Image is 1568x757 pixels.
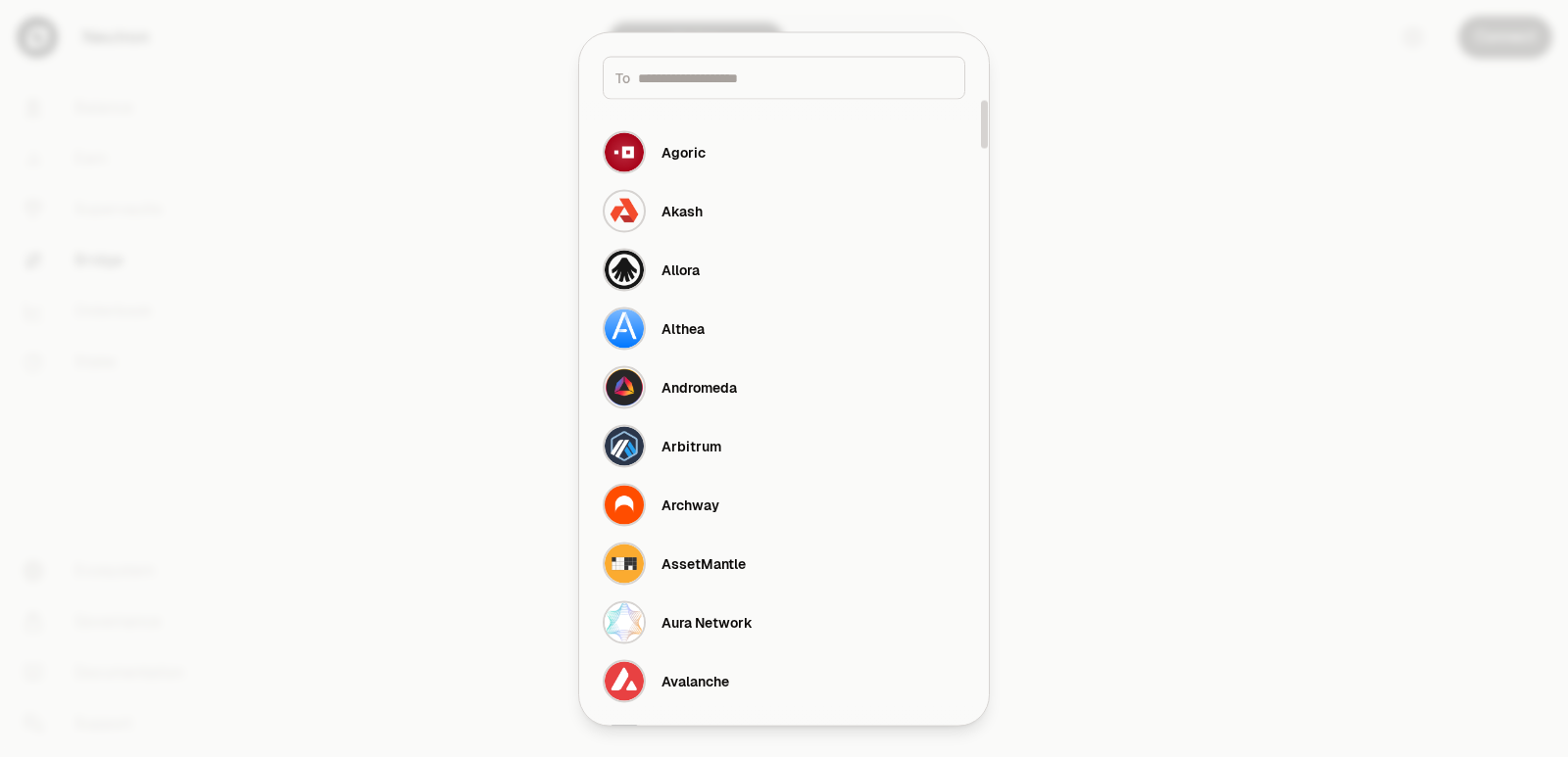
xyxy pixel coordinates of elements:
[603,659,646,702] img: Avalanche Logo
[603,307,646,350] img: Althea Logo
[661,260,700,279] div: Allora
[603,365,646,408] img: Andromeda Logo
[661,495,719,514] div: Archway
[661,612,753,632] div: Aura Network
[661,377,737,397] div: Andromeda
[603,542,646,585] img: AssetMantle Logo
[661,553,746,573] div: AssetMantle
[603,424,646,467] img: Arbitrum Logo
[591,357,977,416] button: Andromeda LogoAndromeda
[591,122,977,181] button: Agoric LogoAgoric
[661,436,721,455] div: Arbitrum
[603,189,646,232] img: Akash Logo
[591,592,977,651] button: Aura Network LogoAura Network
[591,416,977,475] button: Arbitrum LogoArbitrum
[603,130,646,173] img: Agoric Logo
[591,475,977,534] button: Archway LogoArchway
[661,671,729,690] div: Avalanche
[603,248,646,291] img: Allora Logo
[591,299,977,357] button: Althea LogoAlthea
[591,240,977,299] button: Allora LogoAllora
[591,534,977,592] button: AssetMantle LogoAssetMantle
[591,181,977,240] button: Akash LogoAkash
[603,483,646,526] img: Archway Logo
[661,201,703,220] div: Akash
[603,600,646,643] img: Aura Network Logo
[661,318,705,338] div: Althea
[591,651,977,710] button: Avalanche LogoAvalanche
[661,142,706,162] div: Agoric
[615,68,630,87] span: To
